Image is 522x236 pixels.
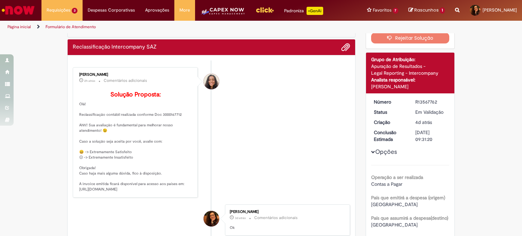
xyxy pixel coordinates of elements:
h2: Reclassificação Intercompany SAZ Histórico de tíquete [73,44,157,50]
div: Apuração de Resultados - Legal Reporting - Intercompany [371,63,450,76]
dt: Número [369,98,411,105]
small: Comentários adicionais [254,215,298,221]
time: 25/09/2025 16:20:54 [415,119,432,125]
div: [DATE] 09:31:20 [415,129,447,143]
time: 26/09/2025 14:10:23 [235,216,246,220]
span: [PERSON_NAME] [483,7,517,13]
p: +GenAi [307,7,323,15]
b: País que emitirá a despesa (origem) [371,195,445,201]
a: Formulário de Atendimento [46,24,96,30]
span: Favoritos [373,7,391,14]
div: Padroniza [284,7,323,15]
span: 4d atrás [415,119,432,125]
a: Página inicial [7,24,31,30]
dt: Criação [369,119,411,126]
span: Despesas Corporativas [88,7,135,14]
span: [GEOGRAPHIC_DATA] [371,201,418,207]
p: Olá! Reclassificação contábil realizada conforme Doc 3000167712 Ahh!! Sua avaliação é fundamental... [79,91,192,192]
p: Ok [230,225,343,231]
span: Requisições [47,7,70,14]
span: 1 [440,7,445,14]
time: 29/09/2025 11:57:50 [84,79,95,83]
div: Debora Helloisa Soares [204,74,219,89]
div: [PERSON_NAME] [371,83,450,90]
dt: Status [369,109,411,115]
span: 3d atrás [235,216,246,220]
small: Comentários adicionais [104,78,147,84]
div: Em Validação [415,109,447,115]
div: R13567762 [415,98,447,105]
div: [PERSON_NAME] [79,73,192,77]
div: 25/09/2025 16:20:54 [415,119,447,126]
span: Rascunhos [414,7,439,13]
span: 3 [72,8,77,14]
button: Adicionar anexos [341,43,350,52]
span: Aprovações [145,7,169,14]
button: Rejeitar Solução [371,33,450,43]
img: CapexLogo5.png [200,7,245,20]
a: Rascunhos [408,7,445,14]
span: Contas a Pagar [371,181,402,187]
div: Grupo de Atribuição: [371,56,450,63]
ul: Trilhas de página [5,21,343,33]
div: Laura Vitoria Bochini Da Silva [204,211,219,226]
b: País que assumirá a despesa(destino) [371,215,448,221]
dt: Conclusão Estimada [369,129,411,143]
img: click_logo_yellow_360x200.png [256,5,274,15]
div: Analista responsável: [371,76,450,83]
span: [GEOGRAPHIC_DATA] [371,222,418,228]
b: Operação a ser realizada [371,174,423,180]
b: Solução Proposta: [110,91,161,98]
div: [PERSON_NAME] [230,210,343,214]
span: 7 [393,8,399,14]
span: More [179,7,190,14]
span: 2h atrás [84,79,95,83]
img: ServiceNow [1,3,36,17]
